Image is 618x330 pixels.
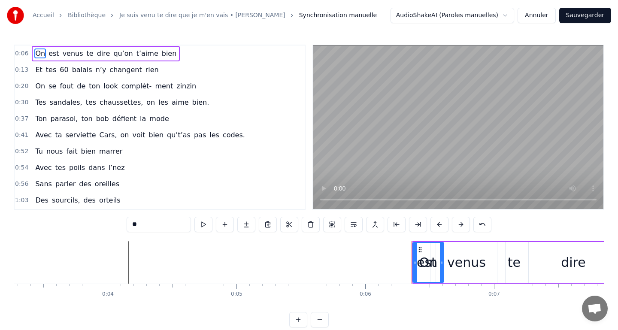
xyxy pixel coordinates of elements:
[34,65,43,75] span: Et
[15,180,28,188] span: 0:56
[85,97,97,107] span: tes
[88,81,101,91] span: ton
[49,97,83,107] span: sandales,
[231,291,242,298] div: 0:05
[55,179,76,189] span: parler
[139,114,147,124] span: la
[145,97,156,107] span: on
[96,48,111,58] span: dire
[447,253,486,272] div: venus
[34,97,47,107] span: Tes
[108,163,126,173] span: l’nez
[33,11,54,20] a: Accueil
[193,130,207,140] span: pas
[71,65,93,75] span: balais
[80,146,97,156] span: bien
[131,130,146,140] span: voit
[48,48,60,58] span: est
[59,81,74,91] span: fout
[136,48,159,58] span: t’aime
[55,130,63,140] span: ta
[34,195,49,205] span: Des
[83,195,97,205] span: des
[51,195,81,205] span: sourcils,
[55,163,67,173] span: tes
[59,65,69,75] span: 60
[65,130,97,140] span: serviette
[222,130,246,140] span: codes.
[15,82,28,91] span: 0:20
[48,81,57,91] span: se
[34,81,46,91] span: On
[121,81,153,91] span: complèt-
[559,8,611,23] button: Sauvegarder
[80,114,93,124] span: ton
[148,130,164,140] span: bien
[33,11,377,20] nav: breadcrumb
[154,81,174,91] span: ment
[86,48,94,58] span: te
[68,11,106,20] a: Bibliothèque
[561,253,586,272] div: dire
[582,296,608,321] a: Ouvrir le chat
[360,291,371,298] div: 0:06
[45,146,64,156] span: nous
[145,65,160,75] span: rien
[15,131,28,139] span: 0:41
[518,8,555,23] button: Annuler
[109,65,142,75] span: changent
[15,115,28,123] span: 0:37
[191,97,210,107] span: bien.
[102,291,114,298] div: 0:04
[112,48,133,58] span: qu’on
[95,65,107,75] span: n’y
[34,146,43,156] span: Tu
[98,195,121,205] span: orteils
[34,179,52,189] span: Sans
[120,130,130,140] span: on
[99,130,118,140] span: Cars,
[34,48,46,58] span: On
[166,130,191,140] span: qu’t’as
[419,253,438,272] div: On
[45,65,57,75] span: tes
[65,146,78,156] span: fait
[161,48,178,58] span: bien
[15,98,28,107] span: 0:30
[119,11,285,20] a: Je suis venu te dire que je m'en vais • [PERSON_NAME]
[94,179,120,189] span: oreilles
[508,253,521,272] div: te
[34,114,48,124] span: Ton
[158,97,169,107] span: les
[15,196,28,205] span: 1:03
[103,81,118,91] span: look
[95,114,110,124] span: bob
[176,81,197,91] span: zinzin
[15,66,28,74] span: 0:13
[15,49,28,58] span: 0:06
[171,97,190,107] span: aime
[209,130,220,140] span: les
[99,97,144,107] span: chaussettes,
[7,7,24,24] img: youka
[62,48,84,58] span: venus
[68,163,86,173] span: poils
[15,163,28,172] span: 0:54
[88,163,106,173] span: dans
[98,146,123,156] span: marrer
[15,147,28,156] span: 0:52
[112,114,137,124] span: défient
[299,11,377,20] span: Synchronisation manuelle
[148,114,170,124] span: mode
[34,130,52,140] span: Avec
[34,163,52,173] span: Avec
[76,81,86,91] span: de
[488,291,500,298] div: 0:07
[49,114,79,124] span: parasol,
[78,179,92,189] span: des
